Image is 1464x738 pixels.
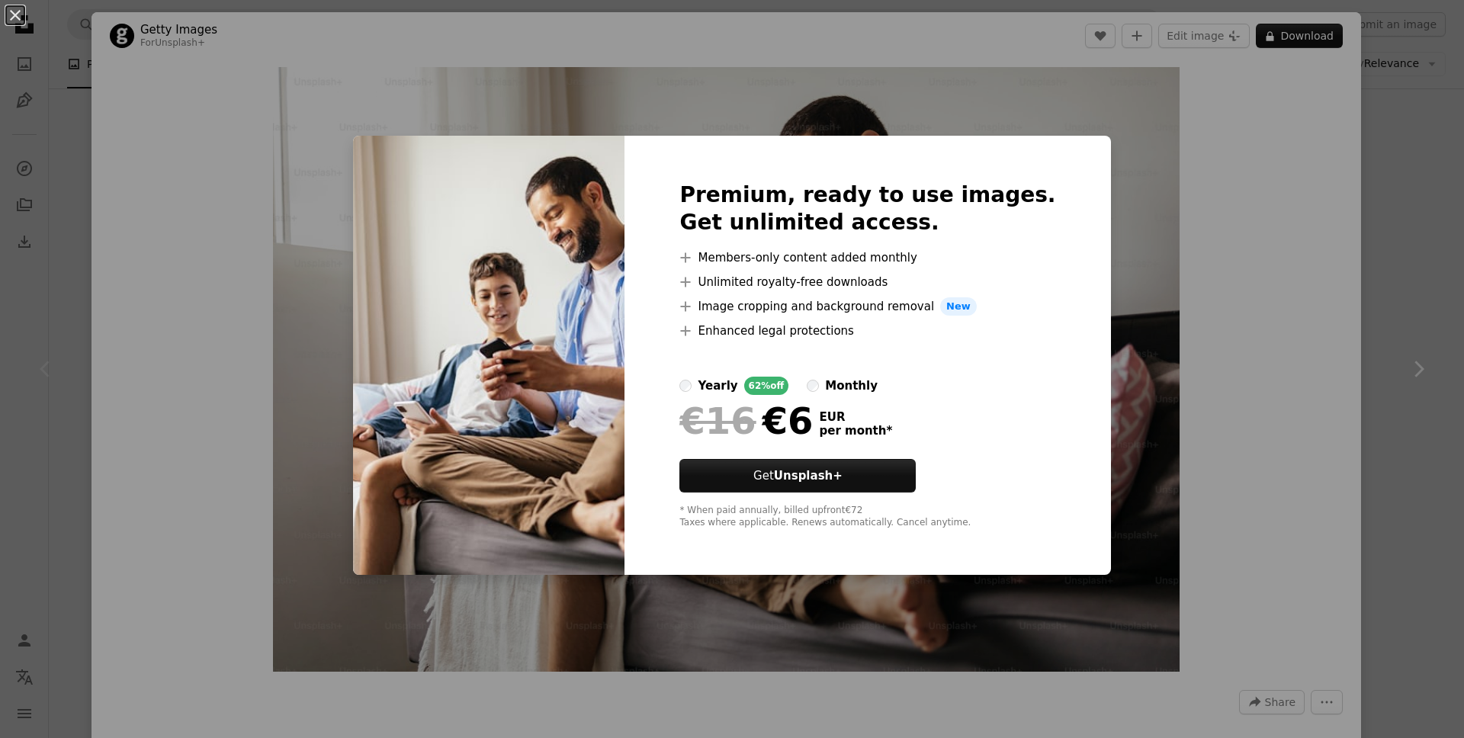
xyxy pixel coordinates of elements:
[679,401,756,441] span: €16
[679,380,692,392] input: yearly62%off
[807,380,819,392] input: monthly
[679,249,1055,267] li: Members-only content added monthly
[774,469,843,483] strong: Unsplash+
[679,273,1055,291] li: Unlimited royalty-free downloads
[744,377,789,395] div: 62% off
[679,505,1055,529] div: * When paid annually, billed upfront €72 Taxes where applicable. Renews automatically. Cancel any...
[679,297,1055,316] li: Image cropping and background removal
[679,322,1055,340] li: Enhanced legal protections
[698,377,737,395] div: yearly
[819,410,892,424] span: EUR
[819,424,892,438] span: per month *
[825,377,878,395] div: monthly
[679,459,916,493] button: GetUnsplash+
[353,136,624,575] img: premium_photo-1665203673314-3488ec926c49
[940,297,977,316] span: New
[679,181,1055,236] h2: Premium, ready to use images. Get unlimited access.
[679,401,813,441] div: €6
